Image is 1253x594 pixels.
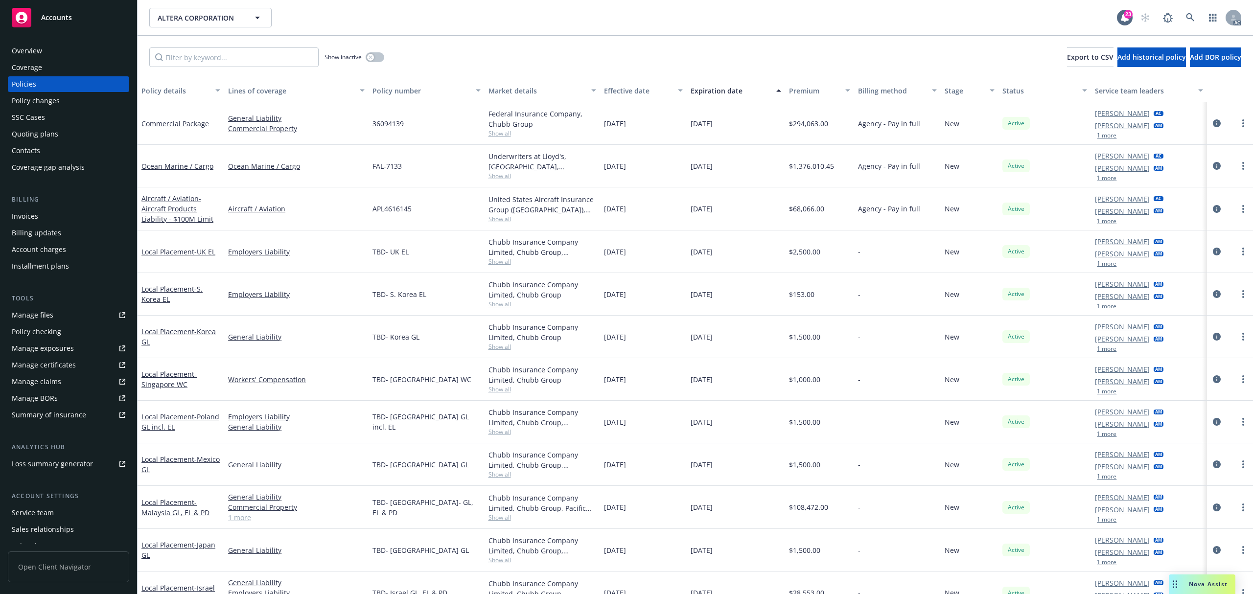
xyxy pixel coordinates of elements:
a: Manage files [8,307,129,323]
span: Show all [488,129,596,137]
div: Loss summary generator [12,456,93,472]
span: New [945,247,959,257]
button: Billing method [854,79,941,102]
span: [DATE] [691,502,713,512]
span: New [945,289,959,299]
a: Accounts [8,4,129,31]
span: [DATE] [604,417,626,427]
div: Manage BORs [12,390,58,406]
span: ALTERA CORPORATION [158,13,242,23]
a: Sales relationships [8,522,129,537]
span: [DATE] [604,289,626,299]
span: Add historical policy [1117,52,1186,62]
button: ALTERA CORPORATION [149,8,272,27]
div: Market details [488,86,585,96]
a: [PERSON_NAME] [1095,449,1150,459]
div: Policy changes [12,93,60,109]
span: New [945,502,959,512]
a: more [1237,160,1249,172]
a: circleInformation [1211,458,1223,470]
span: $1,000.00 [789,374,820,385]
a: Local Placement [141,412,219,432]
div: United States Aircraft Insurance Group ([GEOGRAPHIC_DATA]), United States Aircraft Insurance Grou... [488,194,596,215]
button: Nova Assist [1169,574,1235,594]
span: - [858,247,860,257]
button: Add BOR policy [1190,47,1241,67]
div: Account settings [8,491,129,501]
a: more [1237,331,1249,343]
a: Summary of insurance [8,407,129,423]
span: TBD- S. Korea EL [372,289,426,299]
button: Export to CSV [1067,47,1114,67]
div: Chubb Insurance Company Limited, Chubb Group [488,279,596,300]
span: TBD- [GEOGRAPHIC_DATA] GL [372,459,469,470]
a: Commercial Property [228,123,365,134]
div: Manage exposures [12,341,74,356]
a: [PERSON_NAME] [1095,334,1150,344]
a: [PERSON_NAME] [1095,151,1150,161]
a: [PERSON_NAME] [1095,547,1150,557]
span: $108,472.00 [789,502,828,512]
a: [PERSON_NAME] [1095,279,1150,289]
a: more [1237,502,1249,513]
a: Loss summary generator [8,456,129,472]
div: Underwriters at Lloyd's, [GEOGRAPHIC_DATA], [PERSON_NAME] of [GEOGRAPHIC_DATA], [PERSON_NAME] Cargo [488,151,596,172]
span: Agency - Pay in full [858,118,920,129]
a: [PERSON_NAME] [1095,578,1150,588]
a: 1 more [228,512,365,523]
button: Policy details [138,79,224,102]
button: 1 more [1097,175,1116,181]
div: Federal Insurance Company, Chubb Group [488,109,596,129]
div: Chubb Insurance Company Limited, Chubb Group, Verlingue Limited [488,237,596,257]
span: [DATE] [691,545,713,555]
div: Analytics hub [8,442,129,452]
span: New [945,417,959,427]
div: Tools [8,294,129,303]
span: Show all [488,172,596,180]
div: Coverage [12,60,42,75]
span: $1,500.00 [789,545,820,555]
div: Installment plans [12,258,69,274]
a: [PERSON_NAME] [1095,194,1150,204]
span: $2,500.00 [789,247,820,257]
div: Status [1002,86,1076,96]
span: - [858,502,860,512]
div: Chubb Insurance Company Limited, Chubb Group [488,322,596,343]
span: TBD- [GEOGRAPHIC_DATA]- GL, EL & PD [372,497,480,518]
a: [PERSON_NAME] [1095,249,1150,259]
span: [DATE] [691,161,713,171]
a: General Liability [228,492,365,502]
a: Invoices [8,208,129,224]
span: Agency - Pay in full [858,204,920,214]
a: [PERSON_NAME] [1095,206,1150,216]
span: FAL-7133 [372,161,402,171]
div: Policy checking [12,324,61,340]
a: Start snowing [1136,8,1155,27]
span: [DATE] [604,161,626,171]
a: circleInformation [1211,544,1223,556]
a: Manage BORs [8,390,129,406]
a: Manage exposures [8,341,129,356]
button: Premium [785,79,855,102]
input: Filter by keyword... [149,47,319,67]
span: TBD- [GEOGRAPHIC_DATA] WC [372,374,471,385]
div: Drag to move [1169,574,1181,594]
a: circleInformation [1211,373,1223,385]
span: Show all [488,215,596,223]
span: - [858,289,860,299]
a: Coverage [8,60,129,75]
span: Active [1006,503,1026,512]
span: Export to CSV [1067,52,1114,62]
a: Service team [8,505,129,521]
span: New [945,118,959,129]
a: circleInformation [1211,288,1223,300]
a: [PERSON_NAME] [1095,321,1150,332]
span: TBD- UK EL [372,247,409,257]
span: Show all [488,385,596,393]
a: Installment plans [8,258,129,274]
div: Chubb Insurance Company Limited, Chubb Group, Verlingue Limited [488,450,596,470]
div: Service team [12,505,54,521]
a: Local Placement [141,498,209,517]
span: [DATE] [691,459,713,470]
